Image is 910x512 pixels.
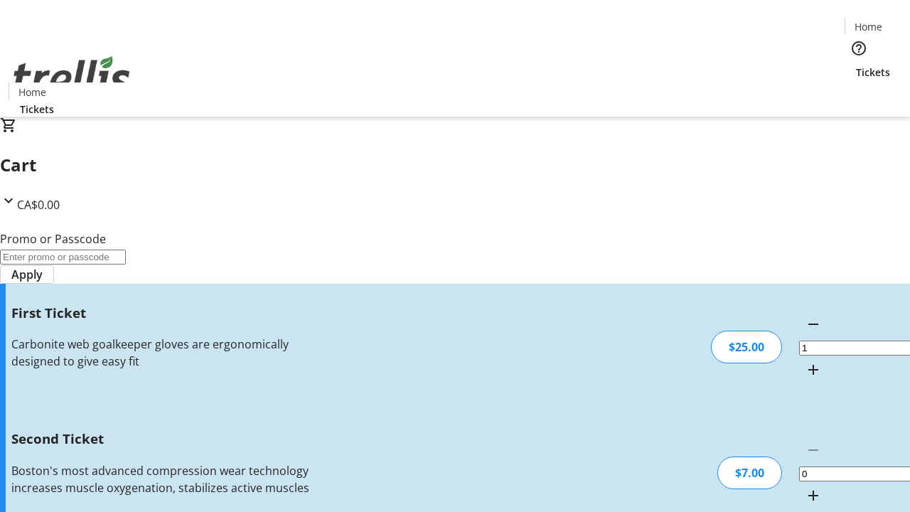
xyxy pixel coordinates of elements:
[845,65,901,80] a: Tickets
[799,356,828,384] button: Increment by one
[855,19,882,34] span: Home
[11,336,322,370] div: Carbonite web goalkeeper gloves are ergonomically designed to give easy fit
[845,80,873,108] button: Cart
[845,19,891,34] a: Home
[799,310,828,338] button: Decrement by one
[18,85,46,100] span: Home
[799,481,828,510] button: Increment by one
[20,102,54,117] span: Tickets
[717,457,782,489] div: $7.00
[17,197,60,213] span: CA$0.00
[11,429,322,449] h3: Second Ticket
[9,102,65,117] a: Tickets
[11,303,322,323] h3: First Ticket
[856,65,890,80] span: Tickets
[9,41,135,112] img: Orient E2E Organization bW73qfA9ru's Logo
[9,85,55,100] a: Home
[845,34,873,63] button: Help
[11,266,43,283] span: Apply
[11,462,322,496] div: Boston's most advanced compression wear technology increases muscle oxygenation, stabilizes activ...
[711,331,782,363] div: $25.00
